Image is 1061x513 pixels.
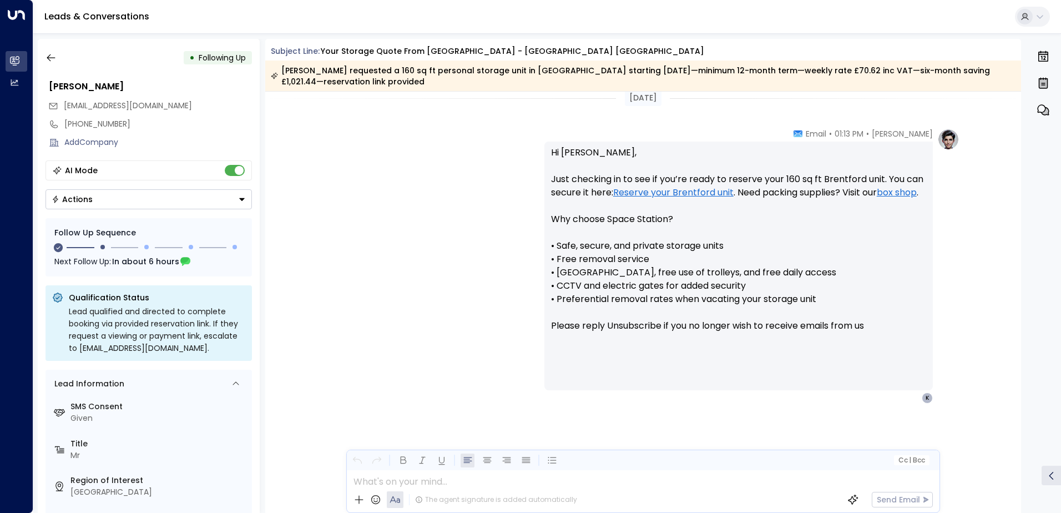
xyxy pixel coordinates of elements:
[551,146,926,346] p: Hi [PERSON_NAME], Just checking in to see if you’re ready to reserve your 160 sq ft Brentford uni...
[49,80,252,93] div: [PERSON_NAME]
[64,100,192,111] span: [EMAIL_ADDRESS][DOMAIN_NAME]
[877,186,917,199] a: box shop
[893,455,929,466] button: Cc|Bcc
[189,48,195,68] div: •
[46,189,252,209] div: Button group with a nested menu
[46,189,252,209] button: Actions
[415,495,577,505] div: The agent signature is added automatically
[65,165,98,176] div: AI Mode
[64,118,252,130] div: [PHONE_NUMBER]
[50,378,124,390] div: Lead Information
[54,227,243,239] div: Follow Up Sequence
[909,456,911,464] span: |
[835,128,863,139] span: 01:13 PM
[70,450,247,461] div: Mr
[271,65,1015,87] div: [PERSON_NAME] requested a 160 sq ft personal storage unit in [GEOGRAPHIC_DATA] starting [DATE]—mi...
[271,46,320,57] span: Subject Line:
[613,186,734,199] a: Reserve your Brentford unit
[937,128,959,150] img: profile-logo.png
[69,292,245,303] p: Qualification Status
[898,456,924,464] span: Cc Bcc
[625,90,661,106] div: [DATE]
[370,454,383,467] button: Redo
[199,52,246,63] span: Following Up
[321,46,704,57] div: Your storage quote from [GEOGRAPHIC_DATA] - [GEOGRAPHIC_DATA] [GEOGRAPHIC_DATA]
[922,393,933,404] div: K
[64,100,192,112] span: kenanrendell00@icloud.com
[70,475,247,486] label: Region of Interest
[829,128,832,139] span: •
[64,137,252,148] div: AddCompany
[806,128,826,139] span: Email
[112,255,179,268] span: In about 6 hours
[350,454,364,467] button: Undo
[44,10,149,23] a: Leads & Conversations
[52,194,93,204] div: Actions
[70,413,247,424] div: Given
[70,401,247,413] label: SMS Consent
[70,438,247,450] label: Title
[866,128,869,139] span: •
[872,128,933,139] span: [PERSON_NAME]
[69,305,245,354] div: Lead qualified and directed to complete booking via provided reservation link. If they request a ...
[54,255,243,268] div: Next Follow Up:
[70,486,247,498] div: [GEOGRAPHIC_DATA]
